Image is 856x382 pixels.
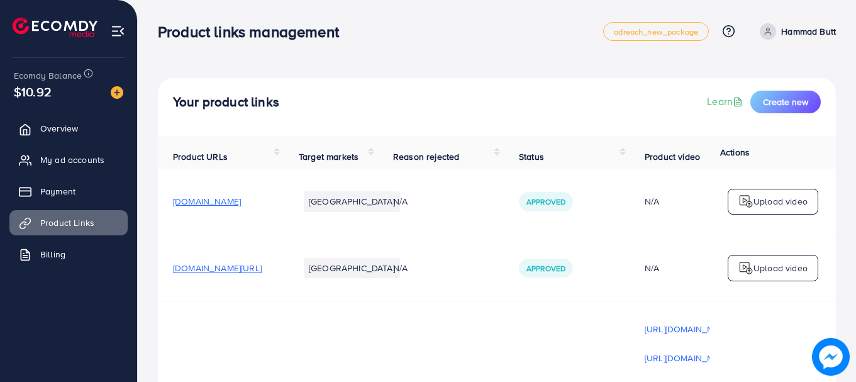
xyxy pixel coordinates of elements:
span: adreach_new_package [614,28,698,36]
li: [GEOGRAPHIC_DATA] [304,258,400,278]
span: [DOMAIN_NAME] [173,195,241,208]
a: Payment [9,179,128,204]
span: Target markets [299,150,359,163]
p: [URL][DOMAIN_NAME] [645,322,733,337]
span: Reason rejected [393,150,459,163]
span: Approved [526,263,565,274]
div: N/A [645,195,733,208]
p: Upload video [753,261,808,276]
a: Product Links [9,210,128,235]
a: Hammad Butt [755,23,836,40]
img: logo [13,18,97,37]
button: Create new [750,91,821,113]
img: image [812,338,849,375]
div: N/A [645,262,733,274]
img: logo [738,261,753,276]
span: Approved [526,196,565,207]
span: Product URLs [173,150,228,163]
li: [GEOGRAPHIC_DATA] [304,191,400,211]
span: Create new [763,96,808,108]
span: Status [519,150,544,163]
img: menu [111,24,125,38]
img: image [111,86,123,99]
h4: Your product links [173,94,279,110]
a: Billing [9,242,128,267]
p: Upload video [753,194,808,209]
p: Hammad Butt [781,24,836,39]
span: N/A [393,195,408,208]
span: Overview [40,122,78,135]
a: Overview [9,116,128,141]
a: adreach_new_package [603,22,709,41]
span: N/A [393,262,408,274]
span: [DOMAIN_NAME][URL] [173,262,262,274]
span: Actions [720,146,750,159]
a: My ad accounts [9,147,128,172]
a: Learn [707,94,745,109]
p: [URL][DOMAIN_NAME] [645,351,733,366]
span: $10.92 [14,82,52,101]
span: Billing [40,248,65,261]
span: My ad accounts [40,154,104,166]
img: logo [738,194,753,209]
span: Product Links [40,216,94,229]
span: Product video [645,150,700,163]
span: Payment [40,185,75,198]
span: Ecomdy Balance [14,69,82,82]
h3: Product links management [158,23,349,41]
